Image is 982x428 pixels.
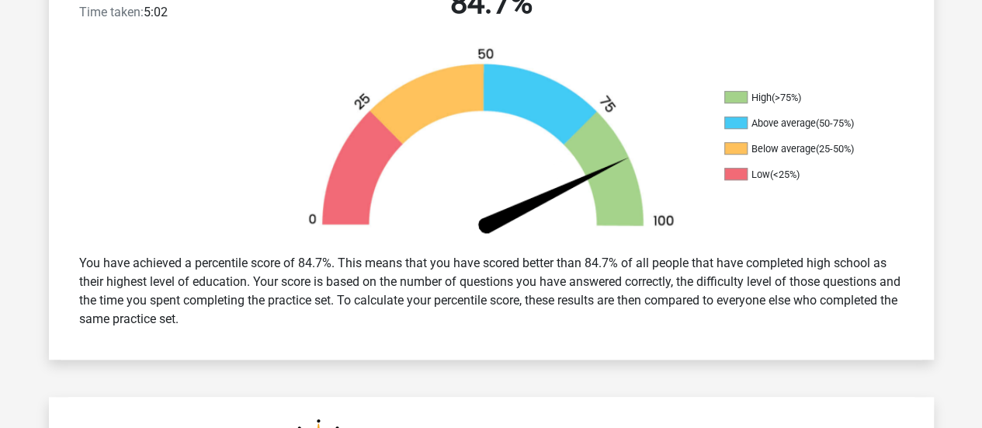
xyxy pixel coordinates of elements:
span: Time taken: [79,5,144,19]
div: (<25%) [770,169,800,180]
div: You have achieved a percentile score of 84.7%. This means that you have scored better than 84.7% ... [68,248,915,335]
li: Above average [724,117,880,130]
div: (50-75%) [816,117,854,129]
img: 85.c8310d078360.png [282,47,701,242]
li: Below average [724,142,880,156]
li: High [724,91,880,105]
li: Low [724,168,880,182]
div: (25-50%) [816,143,854,155]
div: (>75%) [772,92,801,103]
